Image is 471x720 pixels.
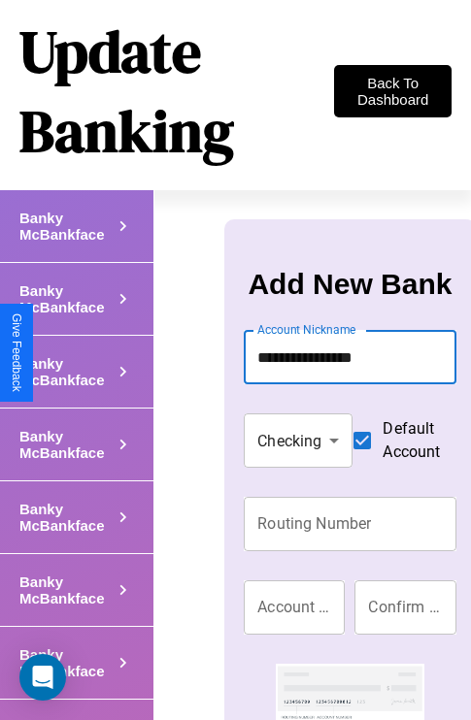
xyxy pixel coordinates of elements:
h1: Update Banking [19,12,334,171]
img: check [276,664,424,720]
h4: Banky McBankface [19,210,113,243]
label: Account Nickname [257,321,356,338]
h4: Banky McBankface [19,428,113,461]
h3: Add New Bank [248,268,452,301]
button: Back To Dashboard [334,65,452,117]
h4: Banky McBankface [19,501,113,534]
div: Give Feedback [10,313,23,392]
h4: Banky McBankface [19,282,113,315]
h4: Banky McBankface [19,646,113,679]
div: Checking [244,413,353,468]
h4: Banky McBankface [19,573,113,606]
span: Default Account [383,417,440,464]
div: Open Intercom Messenger [19,654,66,701]
h4: Banky McBankface [19,355,113,388]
